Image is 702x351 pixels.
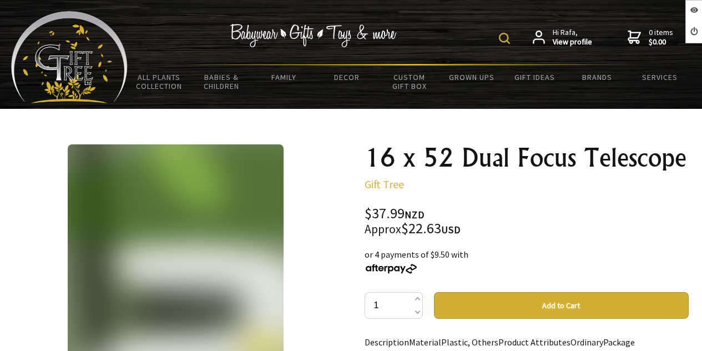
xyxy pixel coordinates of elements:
[365,177,404,191] a: Gift Tree
[365,264,418,274] img: Afterpay
[253,66,316,89] a: Family
[499,33,510,44] img: product search
[503,66,566,89] a: Gift Ideas
[11,11,128,103] img: Babyware - Gifts - Toys and more...
[190,66,253,98] a: Babies & Children
[230,24,397,47] img: Babywear - Gifts - Toys & more
[553,37,592,47] strong: View profile
[533,28,592,47] a: Hi Rafa,View profile
[441,66,503,89] a: Grown Ups
[405,208,425,221] span: NZD
[565,66,628,89] a: Brands
[365,248,689,274] div: or 4 payments of $9.50 with
[649,27,673,47] span: 0 items
[128,66,190,98] a: All Plants Collection
[441,223,461,236] span: USD
[553,28,592,47] span: Hi Rafa,
[315,66,378,89] a: Decor
[365,222,401,237] small: Approx
[365,207,689,237] div: $37.99 $22.63
[649,37,673,47] strong: $0.00
[628,66,691,89] a: Services
[378,66,441,98] a: Custom Gift Box
[365,144,689,171] h1: 16 x 52 Dual Focus Telescope
[628,28,673,47] a: 0 items$0.00
[434,292,689,319] button: Add to Cart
